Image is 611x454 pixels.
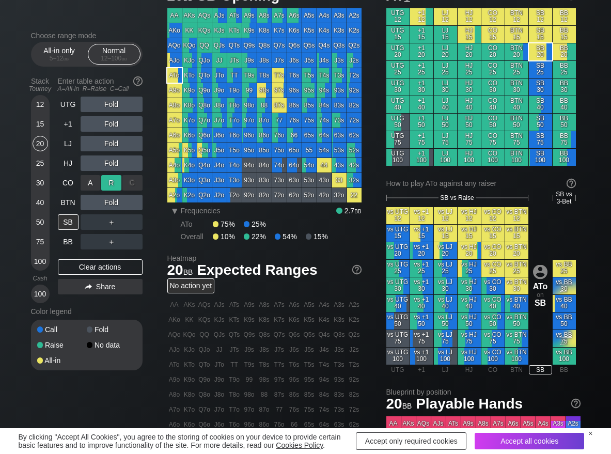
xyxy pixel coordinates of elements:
[257,188,272,202] div: 82o
[386,131,410,148] div: UTG 75
[475,433,584,449] div: Accept all cookies
[458,26,481,43] div: HJ 15
[434,149,457,166] div: LJ 100
[37,341,87,349] div: Raise
[36,44,83,64] div: All-in only
[566,178,577,189] img: help.32db89a4.svg
[168,205,182,217] div: ▾
[347,8,362,23] div: A2s
[64,55,69,62] span: bb
[58,136,79,151] div: LJ
[287,128,302,143] div: 66
[227,128,242,143] div: T6o
[302,128,317,143] div: 65s
[81,116,143,132] div: Fold
[37,357,87,364] div: All-in
[58,155,79,171] div: HJ
[242,23,257,38] div: K9s
[529,114,552,131] div: SB 50
[302,68,317,83] div: T5s
[212,23,227,38] div: KJs
[33,155,48,171] div: 25
[33,214,48,230] div: 50
[257,173,272,187] div: 83o
[529,131,552,148] div: SB 75
[242,53,257,68] div: J9s
[317,98,332,113] div: 84s
[81,195,143,210] div: Fold
[227,23,242,38] div: KTs
[410,114,433,131] div: +1 50
[272,53,287,68] div: J7s
[533,264,547,279] img: icon-avatar.b40e07d9.svg
[332,158,347,173] div: 43s
[386,179,576,187] div: How to play ATo against any raiser
[287,8,302,23] div: A6s
[317,113,332,128] div: 74s
[33,116,48,132] div: 15
[212,53,227,68] div: JJ
[197,68,212,83] div: QTo
[121,55,127,62] span: bb
[212,113,227,128] div: J7o
[410,61,433,78] div: +1 25
[434,114,457,131] div: LJ 50
[37,326,87,333] div: Call
[212,188,227,202] div: J2o
[434,131,457,148] div: LJ 75
[553,26,576,43] div: BB 15
[386,26,410,43] div: UTG 15
[182,98,197,113] div: K8o
[227,53,242,68] div: JTs
[354,207,361,215] span: bb
[167,128,182,143] div: A6o
[347,128,362,143] div: 62s
[33,136,48,151] div: 20
[85,284,92,290] img: share.864f2f62.svg
[287,188,302,202] div: 62o
[317,68,332,83] div: T4s
[434,43,457,60] div: LJ 20
[458,43,481,60] div: HJ 20
[481,149,505,166] div: CO 100
[197,143,212,158] div: Q5o
[242,38,257,53] div: Q9s
[242,158,257,173] div: 94o
[272,128,287,143] div: 76o
[386,8,410,25] div: UTG 12
[434,8,457,25] div: LJ 12
[505,26,528,43] div: BTN 15
[31,32,143,40] h2: Choose range mode
[257,143,272,158] div: 85o
[356,432,466,450] div: Accept only required cookies
[287,143,302,158] div: 65o
[481,43,505,60] div: CO 20
[92,55,136,62] div: 12 – 100
[197,113,212,128] div: Q7o
[553,131,576,148] div: BB 75
[347,143,362,158] div: 52s
[570,398,582,409] img: help.32db89a4.svg
[101,175,121,191] div: R
[81,136,143,151] div: Fold
[458,8,481,25] div: HJ 12
[347,38,362,53] div: Q2s
[242,8,257,23] div: A9s
[332,143,347,158] div: 53s
[242,173,257,187] div: 93o
[257,53,272,68] div: J8s
[317,83,332,98] div: 94s
[212,173,227,187] div: J3o
[197,53,212,68] div: QJo
[212,38,227,53] div: QJs
[58,195,79,210] div: BTN
[58,73,143,97] div: Enter table action
[167,113,182,128] div: A7o
[317,188,332,202] div: 42o
[272,83,287,98] div: 97s
[505,96,528,113] div: BTN 40
[167,173,182,187] div: A3o
[481,8,505,25] div: CO 12
[81,175,101,191] div: A
[347,173,362,187] div: 32s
